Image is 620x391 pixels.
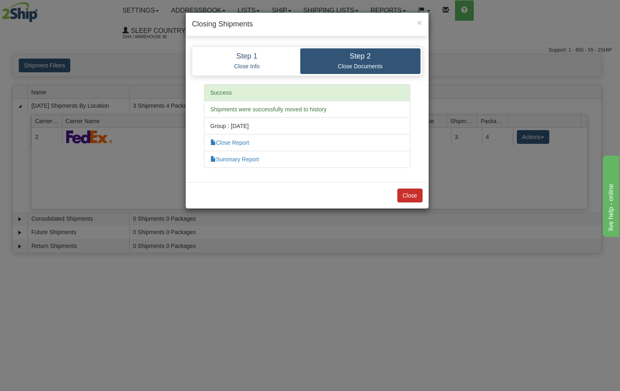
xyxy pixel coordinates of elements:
[306,52,414,61] h4: Step 2
[210,139,249,146] a: Close Report
[204,84,410,101] li: Success
[192,19,422,30] h4: Closing Shipments
[204,101,410,118] li: Shipments were successfully moved to history
[6,5,75,15] div: live help - online
[601,154,619,237] iframe: chat widget
[300,48,421,74] a: Step 2 Close Documents
[210,156,259,163] a: Summary Report
[194,48,300,74] a: Step 1 Close Info
[417,18,422,27] button: Close
[204,117,410,135] li: Group : [DATE]
[417,18,422,27] span: ×
[397,189,423,202] button: Close
[200,52,294,61] h4: Step 1
[200,63,294,70] p: Close Info
[306,63,414,70] p: Close Documents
